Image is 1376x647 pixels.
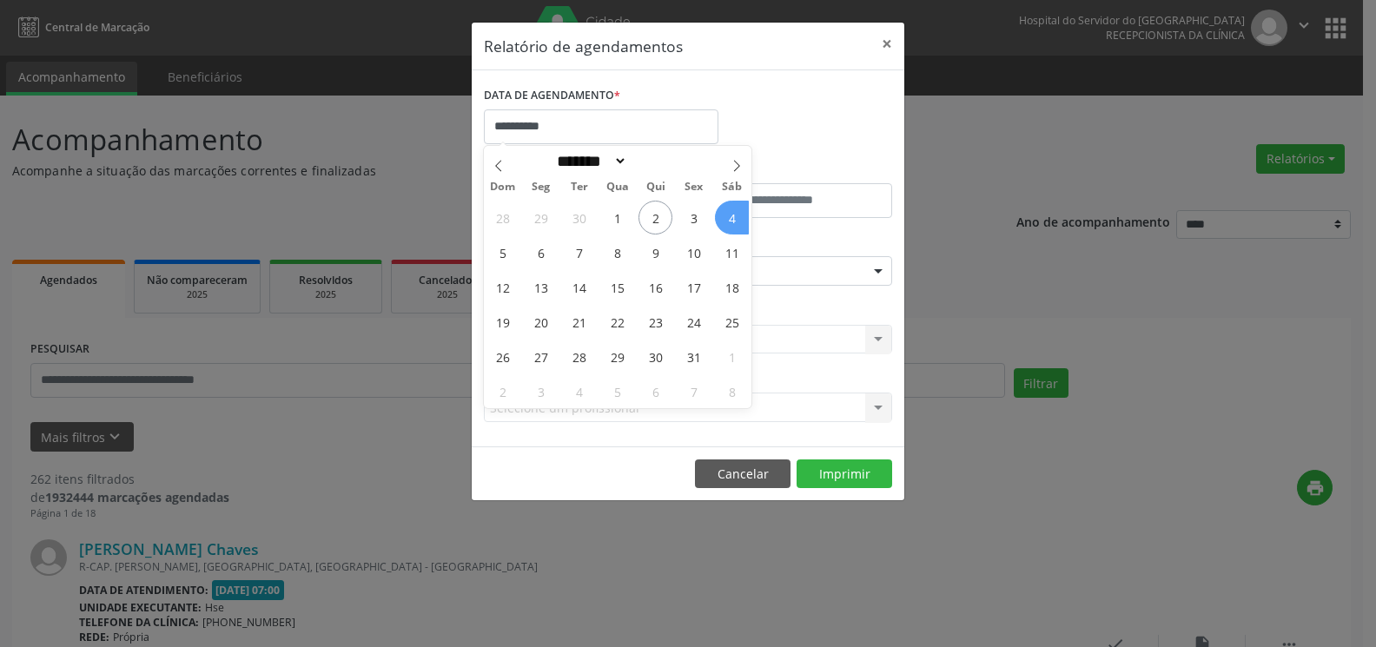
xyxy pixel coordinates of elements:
[486,270,519,304] span: Outubro 12, 2025
[677,305,711,339] span: Outubro 24, 2025
[524,270,558,304] span: Outubro 13, 2025
[637,182,675,193] span: Qui
[677,201,711,234] span: Outubro 3, 2025
[638,305,672,339] span: Outubro 23, 2025
[627,152,685,170] input: Year
[562,374,596,408] span: Novembro 4, 2025
[677,374,711,408] span: Novembro 7, 2025
[715,235,749,269] span: Outubro 11, 2025
[715,305,749,339] span: Outubro 25, 2025
[524,235,558,269] span: Outubro 6, 2025
[599,182,637,193] span: Qua
[677,235,711,269] span: Outubro 10, 2025
[562,305,596,339] span: Outubro 21, 2025
[562,340,596,373] span: Outubro 28, 2025
[638,340,672,373] span: Outubro 30, 2025
[486,201,519,234] span: Setembro 28, 2025
[522,182,560,193] span: Seg
[486,235,519,269] span: Outubro 5, 2025
[695,459,791,489] button: Cancelar
[715,340,749,373] span: Novembro 1, 2025
[562,235,596,269] span: Outubro 7, 2025
[675,182,713,193] span: Sex
[600,235,634,269] span: Outubro 8, 2025
[638,374,672,408] span: Novembro 6, 2025
[638,201,672,234] span: Outubro 2, 2025
[638,270,672,304] span: Outubro 16, 2025
[560,182,599,193] span: Ter
[524,201,558,234] span: Setembro 29, 2025
[524,305,558,339] span: Outubro 20, 2025
[524,374,558,408] span: Novembro 3, 2025
[600,374,634,408] span: Novembro 5, 2025
[797,459,892,489] button: Imprimir
[600,340,634,373] span: Outubro 29, 2025
[692,156,892,183] label: ATÉ
[715,270,749,304] span: Outubro 18, 2025
[600,305,634,339] span: Outubro 22, 2025
[870,23,904,65] button: Close
[551,152,627,170] select: Month
[715,201,749,234] span: Outubro 4, 2025
[562,270,596,304] span: Outubro 14, 2025
[600,201,634,234] span: Outubro 1, 2025
[638,235,672,269] span: Outubro 9, 2025
[524,340,558,373] span: Outubro 27, 2025
[484,35,683,57] h5: Relatório de agendamentos
[484,182,522,193] span: Dom
[486,374,519,408] span: Novembro 2, 2025
[677,340,711,373] span: Outubro 31, 2025
[715,374,749,408] span: Novembro 8, 2025
[484,83,620,109] label: DATA DE AGENDAMENTO
[713,182,751,193] span: Sáb
[677,270,711,304] span: Outubro 17, 2025
[562,201,596,234] span: Setembro 30, 2025
[486,340,519,373] span: Outubro 26, 2025
[486,305,519,339] span: Outubro 19, 2025
[600,270,634,304] span: Outubro 15, 2025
